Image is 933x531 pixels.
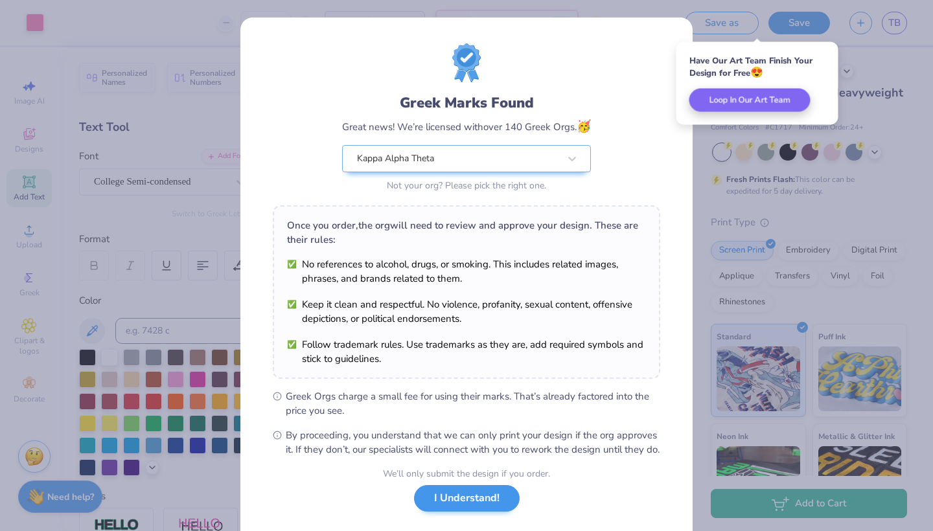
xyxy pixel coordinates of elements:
[287,257,646,286] li: No references to alcohol, drugs, or smoking. This includes related images, phrases, and brands re...
[342,179,591,192] div: Not your org? Please pick the right one.
[689,55,825,79] div: Have Our Art Team Finish Your Design for Free
[750,65,763,80] span: 😍
[452,43,481,82] img: license-marks-badge.png
[342,118,591,135] div: Great news! We’re licensed with over 140 Greek Orgs.
[577,119,591,134] span: 🥳
[286,389,660,418] span: Greek Orgs charge a small fee for using their marks. That’s already factored into the price you see.
[342,93,591,113] div: Greek Marks Found
[689,89,811,112] button: Loop In Our Art Team
[286,428,660,457] span: By proceeding, you understand that we can only print your design if the org approves it. If they ...
[414,485,520,512] button: I Understand!
[287,218,646,247] div: Once you order, the org will need to review and approve your design. These are their rules:
[383,467,550,480] div: We’ll only submit the design if you order.
[287,297,646,326] li: Keep it clean and respectful. No violence, profanity, sexual content, offensive depictions, or po...
[287,337,646,366] li: Follow trademark rules. Use trademarks as they are, add required symbols and stick to guidelines.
